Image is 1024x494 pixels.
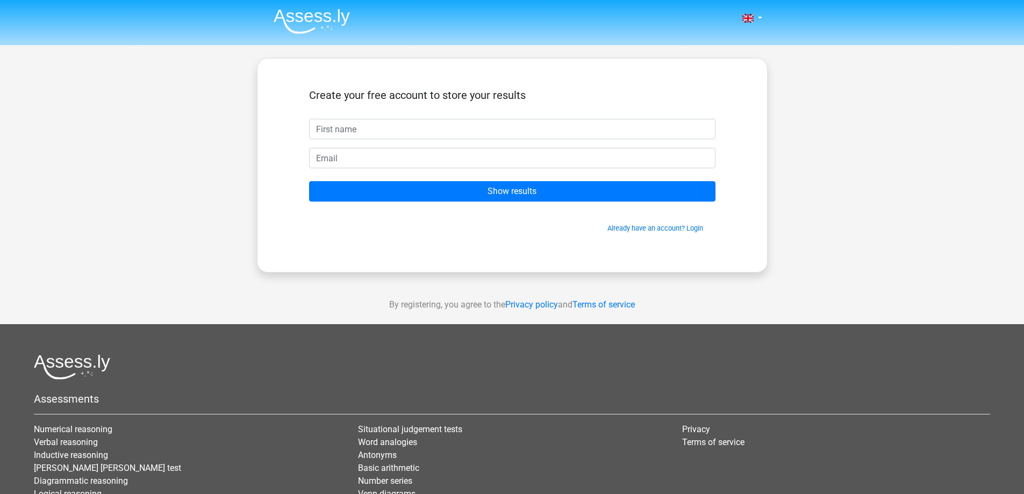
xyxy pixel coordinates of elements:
[682,437,744,447] a: Terms of service
[34,476,128,486] a: Diagrammatic reasoning
[34,463,181,473] a: [PERSON_NAME] [PERSON_NAME] test
[34,424,112,434] a: Numerical reasoning
[358,476,412,486] a: Number series
[682,424,710,434] a: Privacy
[34,437,98,447] a: Verbal reasoning
[309,89,715,102] h5: Create your free account to store your results
[34,450,108,460] a: Inductive reasoning
[572,299,635,310] a: Terms of service
[358,437,417,447] a: Word analogies
[358,463,419,473] a: Basic arithmetic
[309,148,715,168] input: Email
[358,424,462,434] a: Situational judgement tests
[274,9,350,34] img: Assessly
[34,392,990,405] h5: Assessments
[358,450,397,460] a: Antonyms
[309,181,715,202] input: Show results
[607,224,703,232] a: Already have an account? Login
[309,119,715,139] input: First name
[34,354,110,380] img: Assessly logo
[505,299,558,310] a: Privacy policy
